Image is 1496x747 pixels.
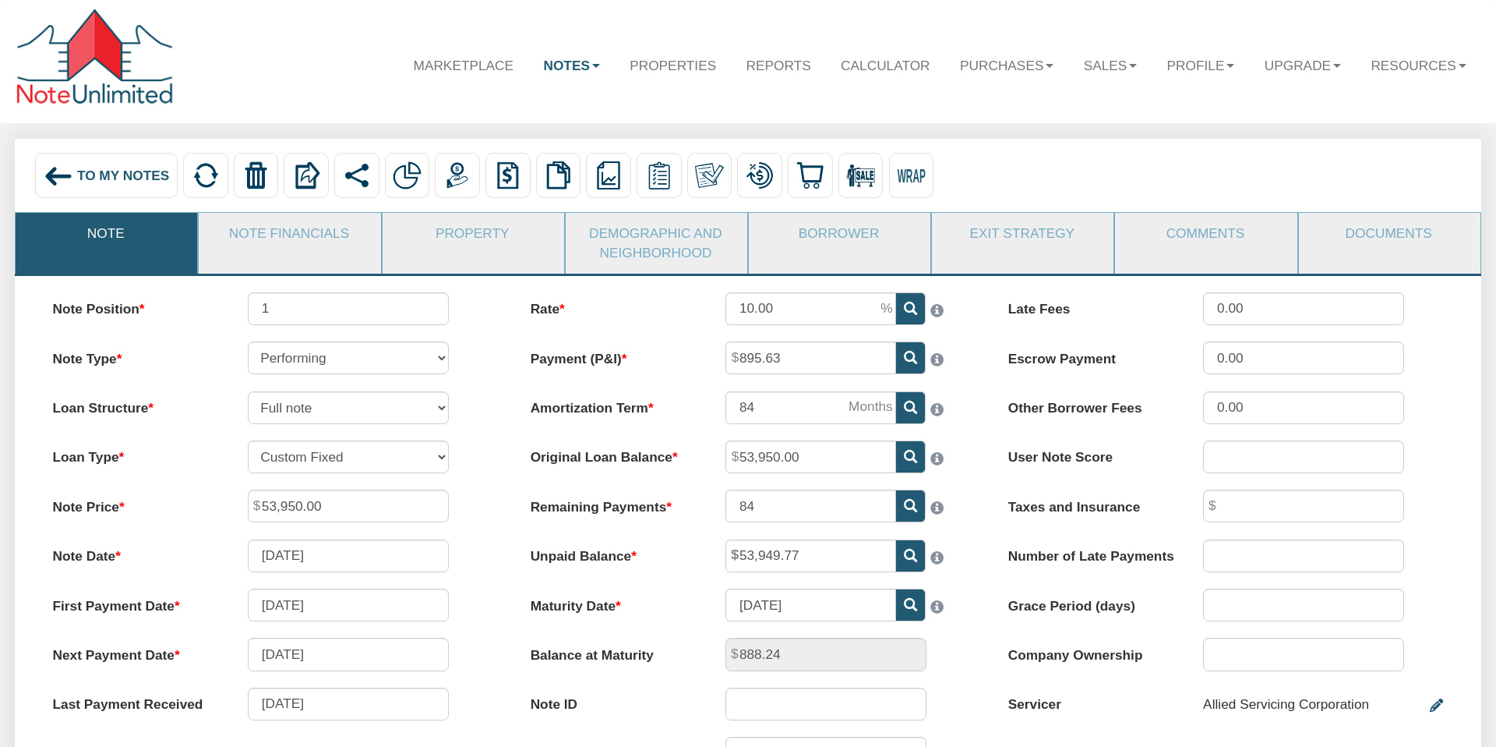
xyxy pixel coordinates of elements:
[992,638,1187,664] label: Company Ownership
[514,391,709,418] label: Amortization Term
[544,161,572,189] img: copy.png
[796,161,824,189] img: buy.svg
[514,638,709,664] label: Balance at Maturity
[494,161,522,189] img: history.png
[826,42,945,87] a: Calculator
[36,688,231,714] label: Last Payment Received
[36,342,231,368] label: Note Type
[248,688,449,720] input: MM/DD/YYYY
[749,213,929,254] a: Borrower
[992,391,1187,418] label: Other Borrower Fees
[248,638,449,671] input: MM/DD/YYYY
[36,540,231,566] label: Note Date
[343,161,371,189] img: share.svg
[514,589,709,615] label: Maturity Date
[36,292,231,319] label: Note Position
[1299,213,1479,254] a: Documents
[292,161,320,189] img: export.svg
[528,42,615,87] a: Notes
[514,540,709,566] label: Unpaid Balance
[393,161,421,189] img: partial.png
[514,688,709,714] label: Note ID
[443,161,471,189] img: payment.png
[77,168,169,183] span: To My Notes
[746,161,774,189] img: loan_mod.png
[945,42,1069,87] a: Purchases
[514,441,709,467] label: Original Loan Balance
[1152,42,1249,87] a: Profile
[398,42,528,87] a: Marketplace
[514,342,709,368] label: Payment (P&I)
[44,161,73,191] img: back_arrow_left_icon.svg
[992,589,1187,615] label: Grace Period (days)
[1203,688,1369,722] div: Allied Servicing Corporation
[992,490,1187,516] label: Taxes and Insurance
[1115,213,1295,254] a: Comments
[199,213,379,254] a: Note Financials
[566,213,746,273] a: Demographic and Neighborhood
[645,161,673,189] img: serviceOrders.png
[248,589,449,621] input: MM/DD/YYYY
[1356,42,1481,87] a: Resources
[992,292,1187,319] label: Late Fees
[992,441,1187,467] label: User Note Score
[725,589,896,621] input: MM/DD/YYYY
[695,161,723,189] img: make_own.png
[248,540,449,572] input: MM/DD/YYYY
[992,342,1187,368] label: Escrow Payment
[514,292,709,319] label: Rate
[992,540,1187,566] label: Number of Late Payments
[514,490,709,516] label: Remaining Payments
[725,292,896,325] input: This field can contain only numeric characters
[36,638,231,664] label: Next Payment Date
[1250,42,1357,87] a: Upgrade
[36,391,231,418] label: Loan Structure
[36,441,231,467] label: Loan Type
[1068,42,1152,87] a: Sales
[36,589,231,615] label: First Payment Date
[615,42,731,87] a: Properties
[595,161,623,189] img: reports.png
[731,42,826,87] a: Reports
[932,213,1112,254] a: Exit Strategy
[992,688,1187,714] label: Servicer
[36,490,231,516] label: Note Price
[383,213,563,254] a: Property
[16,213,196,254] a: Note
[897,161,925,189] img: wrap.svg
[242,161,270,189] img: trash.png
[846,161,874,189] img: for_sale.png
